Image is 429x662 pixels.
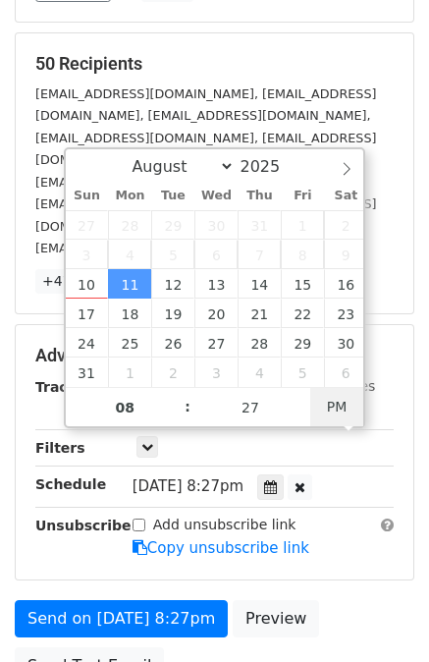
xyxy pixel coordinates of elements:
span: August 19, 2025 [151,299,194,328]
span: August 10, 2025 [66,269,109,299]
span: August 1, 2025 [281,210,324,240]
span: August 27, 2025 [194,328,238,358]
span: August 7, 2025 [238,240,281,269]
span: August 23, 2025 [324,299,367,328]
iframe: Chat Widget [331,568,429,662]
span: August 25, 2025 [108,328,151,358]
h5: 50 Recipients [35,53,394,75]
span: [DATE] 8:27pm [133,477,243,495]
span: August 29, 2025 [281,328,324,358]
span: : [185,387,190,426]
strong: Tracking [35,379,101,395]
span: September 5, 2025 [281,358,324,387]
span: August 2, 2025 [324,210,367,240]
span: September 4, 2025 [238,358,281,387]
span: August 28, 2025 [238,328,281,358]
span: August 6, 2025 [194,240,238,269]
span: Wed [194,190,238,202]
span: August 13, 2025 [194,269,238,299]
strong: Filters [35,440,85,456]
label: Add unsubscribe link [153,515,296,535]
a: Copy unsubscribe link [133,539,309,557]
span: July 28, 2025 [108,210,151,240]
a: Send on [DATE] 8:27pm [15,600,228,637]
span: August 5, 2025 [151,240,194,269]
span: August 16, 2025 [324,269,367,299]
span: July 31, 2025 [238,210,281,240]
span: August 9, 2025 [324,240,367,269]
span: August 14, 2025 [238,269,281,299]
input: Minute [190,388,310,427]
span: August 18, 2025 [108,299,151,328]
input: Hour [66,388,186,427]
span: August 8, 2025 [281,240,324,269]
span: Sat [324,190,367,202]
span: September 6, 2025 [324,358,367,387]
span: August 17, 2025 [66,299,109,328]
input: Year [235,157,305,176]
span: August 12, 2025 [151,269,194,299]
span: Tue [151,190,194,202]
span: Click to toggle [310,387,364,426]
span: August 11, 2025 [108,269,151,299]
span: August 4, 2025 [108,240,151,269]
span: August 22, 2025 [281,299,324,328]
span: September 1, 2025 [108,358,151,387]
strong: Schedule [35,476,106,492]
span: Fri [281,190,324,202]
span: August 24, 2025 [66,328,109,358]
span: July 27, 2025 [66,210,109,240]
span: September 2, 2025 [151,358,194,387]
span: August 30, 2025 [324,328,367,358]
span: August 31, 2025 [66,358,109,387]
h5: Advanced [35,345,394,366]
a: Preview [233,600,319,637]
strong: Unsubscribe [35,518,132,533]
span: August 26, 2025 [151,328,194,358]
small: [EMAIL_ADDRESS][DOMAIN_NAME] [35,241,254,255]
span: August 20, 2025 [194,299,238,328]
span: September 3, 2025 [194,358,238,387]
span: August 15, 2025 [281,269,324,299]
span: August 21, 2025 [238,299,281,328]
span: August 3, 2025 [66,240,109,269]
span: Mon [108,190,151,202]
span: Thu [238,190,281,202]
small: [EMAIL_ADDRESS][DOMAIN_NAME], [PERSON_NAME][EMAIL_ADDRESS][DOMAIN_NAME], [EMAIL_ADDRESS][DOMAIN_N... [35,175,376,234]
span: July 29, 2025 [151,210,194,240]
span: July 30, 2025 [194,210,238,240]
span: Sun [66,190,109,202]
a: +47 more [35,269,118,294]
small: [EMAIL_ADDRESS][DOMAIN_NAME], [EMAIL_ADDRESS][DOMAIN_NAME], [EMAIL_ADDRESS][DOMAIN_NAME], [EMAIL_... [35,86,376,168]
